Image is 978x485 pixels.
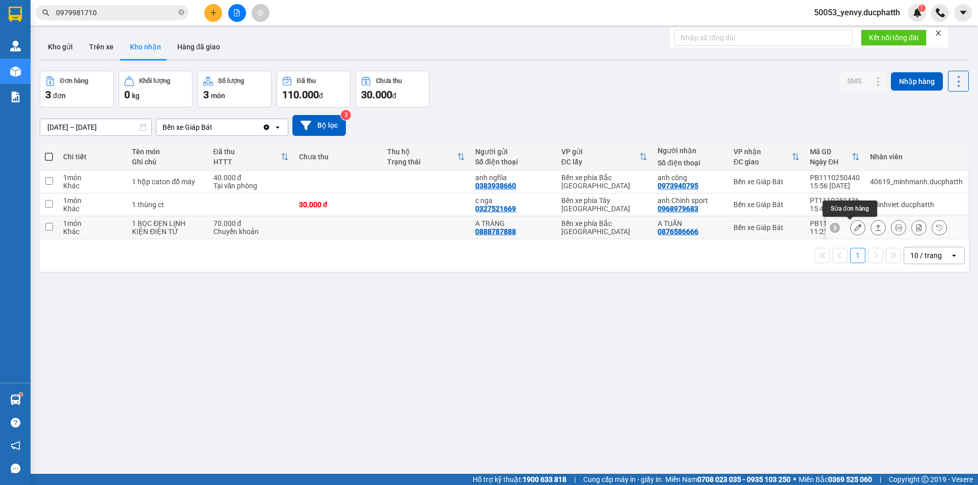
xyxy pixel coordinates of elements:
span: 110.000 [282,89,319,101]
strong: 0369 525 060 [828,475,872,483]
div: PT1110250436 [810,196,860,205]
svg: open [274,123,282,131]
span: 3 [45,89,51,101]
div: 1 hộp caton đồ máy [132,178,203,186]
sup: 3 [341,110,351,120]
div: Giao hàng [871,220,886,235]
button: Số lượng3món [198,71,271,107]
span: | [880,474,881,485]
img: icon-new-feature [913,8,922,17]
div: Tên món [132,148,203,156]
span: caret-down [959,8,968,17]
div: Bến xe phía Bắc [GEOGRAPHIC_DATA] [561,174,647,190]
div: 15:44 [DATE] [810,205,860,213]
span: 1 [920,5,923,12]
span: Hỗ trợ kỹ thuật: [473,474,566,485]
div: 1 BỌC ĐEN LINH KIỆN ĐIỆN TỬ [132,219,203,236]
div: anh Chinh sport [658,196,723,205]
button: Đơn hàng3đơn [40,71,114,107]
img: solution-icon [10,92,21,102]
span: món [211,92,225,100]
span: close [935,30,942,37]
img: warehouse-icon [10,41,21,51]
th: Toggle SortBy [556,144,653,170]
div: 1 món [63,174,122,182]
div: Người nhận [658,147,723,155]
span: đ [392,92,396,100]
input: Nhập số tổng đài [674,30,853,46]
div: ndinhviet.ducphatth [870,201,963,209]
div: Chưa thu [376,77,402,84]
div: VP gửi [561,148,639,156]
div: Ghi chú [132,158,203,166]
span: | [574,474,576,485]
div: HTTT [213,158,281,166]
span: Cung cấp máy in - giấy in: [583,474,663,485]
span: close-circle [178,8,184,18]
div: Số điện thoại [475,158,551,166]
svg: Clear value [262,123,270,131]
div: Khối lượng [139,77,170,84]
button: Đã thu110.000đ [277,71,350,107]
div: Bến xe Giáp Bát [733,201,800,209]
strong: 0708 023 035 - 0935 103 250 [697,475,791,483]
div: 15:56 [DATE] [810,182,860,190]
div: A TUẤN [658,219,723,227]
div: 70.000 đ [213,219,289,227]
button: Hàng đã giao [169,35,228,59]
button: file-add [228,4,246,22]
div: Sửa đơn hàng [850,220,865,235]
div: PB1110250400 [810,219,860,227]
span: copyright [921,476,929,483]
span: đơn [53,92,66,100]
div: VP nhận [733,148,792,156]
div: Ngày ĐH [810,158,852,166]
span: aim [257,9,264,16]
div: Bến xe Giáp Bát [733,178,800,186]
button: aim [252,4,269,22]
span: 50053_yenvy.ducphatth [806,6,908,19]
button: 1 [850,248,865,263]
div: Bến xe Giáp Bát [162,122,212,132]
div: 0888787888 [475,227,516,236]
button: Chưa thu30.000đ [356,71,429,107]
div: 30.000 đ [299,201,377,209]
button: Bộ lọc [292,115,346,136]
sup: 1 [918,5,926,12]
div: 0327521669 [475,205,516,213]
div: Chi tiết [63,153,122,161]
svg: open [950,251,958,260]
div: Khác [63,227,122,236]
img: warehouse-icon [10,66,21,77]
span: kg [132,92,140,100]
span: plus [210,9,217,16]
div: 10 / trang [910,250,942,261]
div: Thu hộ [387,148,457,156]
div: ĐC lấy [561,158,639,166]
div: Bến xe Giáp Bát [733,223,800,232]
button: caret-down [954,4,972,22]
div: 11:21 [DATE] [810,227,860,236]
div: 40619_minhmanh.ducphatth [870,178,963,186]
div: ĐC giao [733,158,792,166]
img: warehouse-icon [10,394,21,405]
div: 0383938660 [475,182,516,190]
button: Kho gửi [40,35,81,59]
div: Bến xe phía Tây [GEOGRAPHIC_DATA] [561,196,647,213]
th: Toggle SortBy [208,144,294,170]
span: notification [11,441,20,450]
img: phone-icon [936,8,945,17]
th: Toggle SortBy [728,144,805,170]
input: Selected Bến xe Giáp Bát. [213,122,214,132]
div: Khác [63,205,122,213]
span: Kết nối tổng đài [869,32,918,43]
div: 0973940795 [658,182,698,190]
sup: 1 [19,393,22,396]
span: 0 [124,89,130,101]
span: Miền Nam [665,474,791,485]
div: Đã thu [213,148,281,156]
div: Trạng thái [387,158,457,166]
th: Toggle SortBy [382,144,470,170]
input: Tìm tên, số ĐT hoặc mã đơn [56,7,176,18]
div: anh công [658,174,723,182]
